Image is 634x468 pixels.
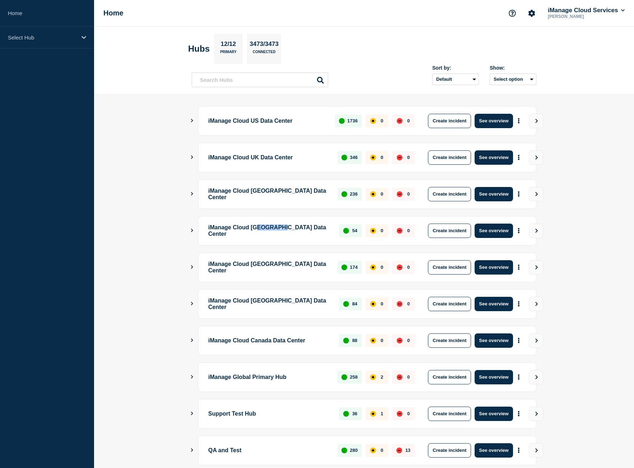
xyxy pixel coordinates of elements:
button: View [529,187,543,201]
div: up [341,265,347,270]
button: Show Connected Hubs [190,301,194,306]
div: up [341,155,347,160]
button: View [529,443,543,458]
p: 0 [381,448,383,453]
div: down [397,118,402,124]
p: 0 [407,301,410,306]
p: 0 [381,191,383,197]
button: Show Connected Hubs [190,191,194,197]
button: More actions [514,224,523,237]
div: affected [370,118,376,124]
div: down [397,338,402,343]
p: 0 [407,228,410,233]
div: up [343,411,349,417]
div: down [397,155,402,160]
p: iManage Cloud [GEOGRAPHIC_DATA] Data Center [208,187,329,201]
button: See overview [475,370,513,384]
button: See overview [475,407,513,421]
div: affected [370,448,376,453]
p: 0 [407,374,410,380]
button: More actions [514,297,523,310]
p: iManage Cloud [GEOGRAPHIC_DATA] Data Center [208,297,331,311]
p: Support Test Hub [208,407,331,421]
button: Create incident [428,407,471,421]
button: Create incident [428,370,471,384]
button: More actions [514,334,523,347]
button: View [529,333,543,348]
p: 0 [407,118,410,123]
p: 0 [407,155,410,160]
input: Search Hubs [192,72,328,87]
p: 12/12 [218,41,239,50]
select: Sort by [432,74,479,85]
button: Create incident [428,297,471,311]
p: 0 [381,118,383,123]
div: down [397,301,402,307]
button: View [529,114,543,128]
p: 1736 [347,118,358,123]
button: See overview [475,114,513,128]
button: Create incident [428,443,471,458]
h2: Hubs [188,44,210,54]
button: More actions [514,370,523,384]
button: More actions [514,444,523,457]
div: down [397,191,402,197]
p: 0 [407,338,410,343]
button: See overview [475,224,513,238]
p: 280 [350,448,358,453]
div: affected [370,228,376,234]
button: Show Connected Hubs [190,338,194,343]
div: up [343,228,349,234]
p: Select Hub [8,34,77,41]
button: Create incident [428,114,471,128]
button: View [529,150,543,165]
button: Create incident [428,224,471,238]
p: 2 [381,374,383,380]
button: Show Connected Hubs [190,265,194,270]
h1: Home [103,9,123,17]
div: up [339,118,345,124]
div: up [341,191,347,197]
button: See overview [475,297,513,311]
button: Create incident [428,333,471,348]
button: Show Connected Hubs [190,374,194,380]
button: Show Connected Hubs [190,448,194,453]
button: More actions [514,187,523,201]
button: See overview [475,443,513,458]
p: 36 [352,411,357,416]
p: 84 [352,301,357,306]
div: affected [370,411,376,417]
p: Primary [220,50,237,57]
div: down [397,411,402,417]
p: Connected [253,50,275,57]
div: down [397,228,402,234]
button: iManage Cloud Services [546,7,626,14]
button: Show Connected Hubs [190,228,194,233]
button: More actions [514,114,523,127]
p: iManage Cloud [GEOGRAPHIC_DATA] Data Center [208,224,331,238]
p: 236 [350,191,358,197]
p: iManage Cloud UK Data Center [208,150,329,165]
button: View [529,407,543,421]
button: Show Connected Hubs [190,118,194,123]
p: iManage Cloud US Data Center [208,114,327,128]
p: 0 [381,338,383,343]
button: More actions [514,407,523,420]
button: View [529,297,543,311]
p: 3473/3473 [247,41,281,50]
div: down [397,265,402,270]
p: iManage Cloud Canada Data Center [208,333,331,348]
button: More actions [514,151,523,164]
button: Show Connected Hubs [190,155,194,160]
p: [PERSON_NAME] [546,14,621,19]
button: Create incident [428,260,471,275]
p: 174 [350,265,358,270]
div: Show: [490,65,536,71]
button: View [529,370,543,384]
div: up [341,448,347,453]
p: 0 [381,301,383,306]
div: affected [370,374,376,380]
p: 258 [350,374,358,380]
button: View [529,260,543,275]
div: up [343,338,349,343]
